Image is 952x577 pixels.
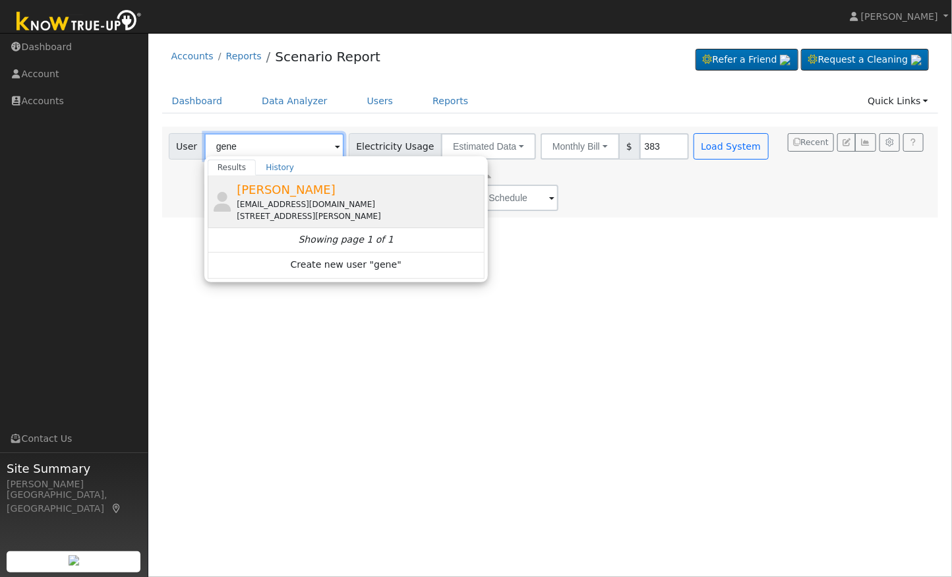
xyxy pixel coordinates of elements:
a: Reports [423,89,478,113]
a: Users [357,89,403,113]
button: Monthly Bill [541,133,620,160]
button: Estimated Data [441,133,536,160]
img: retrieve [69,555,79,566]
input: Select a User [204,133,344,160]
a: Dashboard [162,89,233,113]
div: [GEOGRAPHIC_DATA], [GEOGRAPHIC_DATA] [7,488,141,516]
i: Showing page 1 of 1 [299,233,394,247]
div: [EMAIL_ADDRESS][DOMAIN_NAME] [237,198,481,210]
a: Reports [226,51,262,61]
div: [STREET_ADDRESS][PERSON_NAME] [237,210,481,222]
a: Quick Links [858,89,938,113]
span: Electricity Usage [349,133,442,160]
a: Scenario Report [275,49,380,65]
img: retrieve [780,55,790,65]
a: Data Analyzer [252,89,338,113]
img: Know True-Up [10,7,148,37]
input: Select a Rate Schedule [419,185,558,211]
button: Multi-Series Graph [855,133,876,152]
button: Recent [788,133,834,152]
button: Edit User [837,133,856,152]
span: User [169,133,205,160]
button: Load System [694,133,769,160]
img: retrieve [911,55,922,65]
button: Settings [879,133,900,152]
a: History [256,160,304,175]
span: Create new user "gene" [291,258,402,273]
span: [PERSON_NAME] [861,11,938,22]
a: Results [208,160,256,175]
a: Accounts [171,51,214,61]
span: [PERSON_NAME] [237,183,336,197]
a: Help Link [903,133,924,152]
a: Map [111,503,123,514]
a: Request a Cleaning [801,49,929,71]
span: $ [619,133,640,160]
a: Refer a Friend [696,49,798,71]
div: [PERSON_NAME] [7,477,141,491]
span: Site Summary [7,460,141,477]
